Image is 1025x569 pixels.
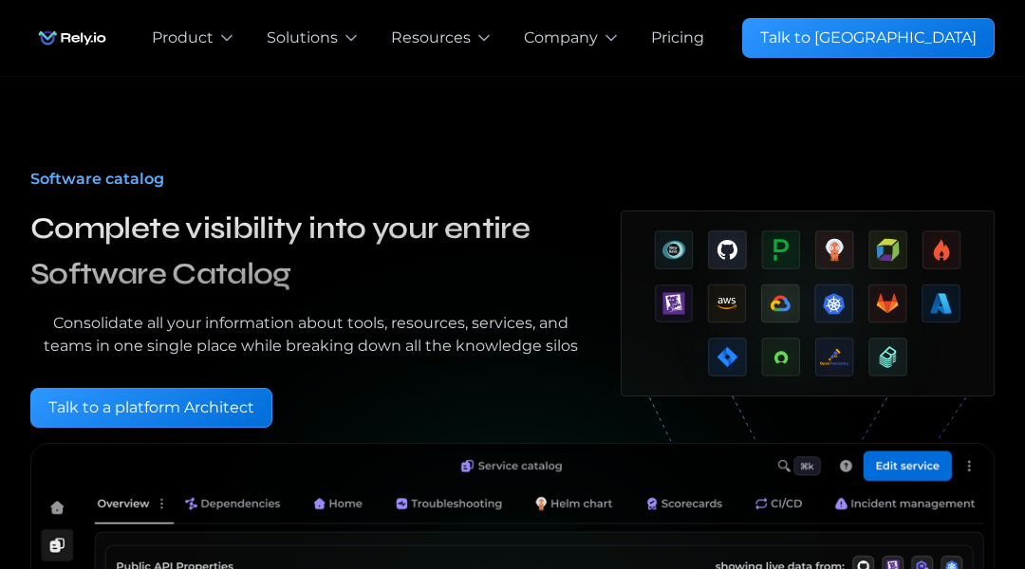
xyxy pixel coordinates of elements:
[48,396,254,419] div: Talk to a platform Architect
[30,19,114,57] img: Rely.io logo
[267,27,338,49] div: Solutions
[30,19,114,57] a: home
[651,27,704,49] a: Pricing
[152,27,214,49] div: Product
[391,27,471,49] div: Resources
[621,211,995,443] a: open lightbox
[30,206,590,297] h3: Complete visibility into your entire Software Catalog
[524,27,598,49] div: Company
[30,312,590,358] div: Consolidate all your information about tools, resources, services, and teams in one single place ...
[742,18,995,58] a: Talk to [GEOGRAPHIC_DATA]
[760,27,977,49] div: Talk to [GEOGRAPHIC_DATA]
[30,168,590,191] div: Software catalog
[30,388,272,428] a: Talk to a platform Architect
